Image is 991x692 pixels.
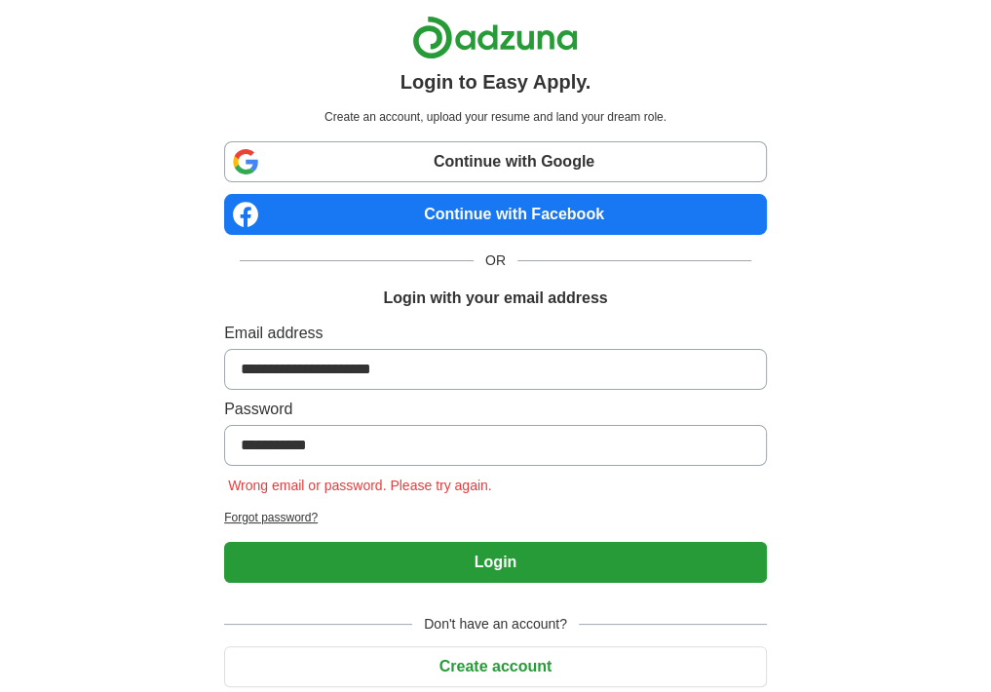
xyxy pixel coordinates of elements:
[224,478,496,493] span: Wrong email or password. Please try again.
[224,646,767,687] button: Create account
[224,542,767,583] button: Login
[228,108,763,126] p: Create an account, upload your resume and land your dream role.
[224,194,767,235] a: Continue with Facebook
[224,322,767,345] label: Email address
[412,614,579,634] span: Don't have an account?
[224,658,767,674] a: Create account
[224,509,767,526] a: Forgot password?
[400,67,591,96] h1: Login to Easy Apply.
[412,16,578,59] img: Adzuna logo
[383,287,607,310] h1: Login with your email address
[474,250,517,271] span: OR
[224,141,767,182] a: Continue with Google
[224,398,767,421] label: Password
